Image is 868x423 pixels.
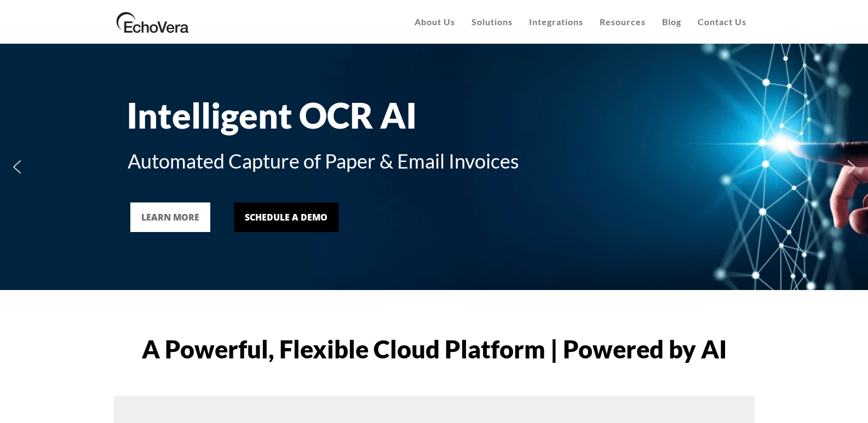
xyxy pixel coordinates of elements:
span: About Us [415,16,455,27]
span: Resources [600,16,646,27]
div: Automated Capture of Paper & Email Invoices [128,146,741,176]
span: Solutions [472,16,513,27]
img: EchoVera [114,8,192,36]
span: Contact Us [698,16,746,27]
img: previous arrow [8,158,26,176]
div: Intelligent OCR AI [127,95,740,137]
a: Schedule a Demo [234,202,338,232]
iframe: chat widget [751,399,863,423]
span: Blog [662,16,681,27]
span: Integrations [529,16,583,27]
h1: A Powerful, Flexible Cloud Platform | Powered by AI [114,337,755,362]
img: next arrow [843,158,860,176]
div: Schedule a Demo [245,211,327,224]
div: LEARN MORE [141,211,199,224]
a: LEARN MORE [130,202,210,232]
